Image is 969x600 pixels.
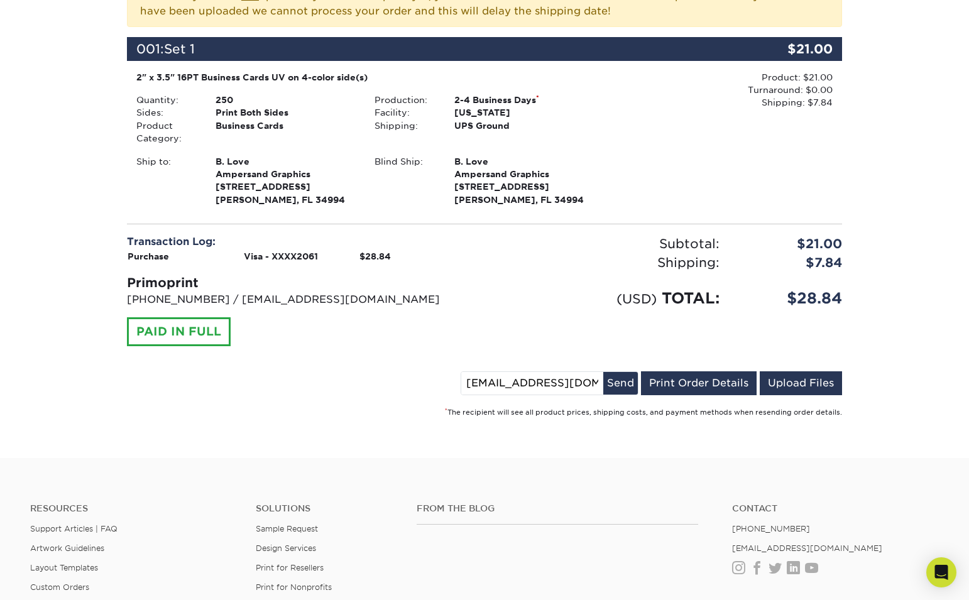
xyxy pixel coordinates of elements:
[723,37,842,61] div: $21.00
[616,291,657,307] small: (USD)
[30,543,104,553] a: Artwork Guidelines
[729,253,851,272] div: $7.84
[445,94,604,106] div: 2-4 Business Days
[365,106,444,119] div: Facility:
[604,71,833,109] div: Product: $21.00 Turnaround: $0.00 Shipping: $7.84
[926,557,956,587] div: Open Intercom Messenger
[136,71,594,84] div: 2" x 3.5" 16PT Business Cards UV on 4-color side(s)
[206,106,365,119] div: Print Both Sides
[445,106,604,119] div: [US_STATE]
[127,292,475,307] p: [PHONE_NUMBER] / [EMAIL_ADDRESS][DOMAIN_NAME]
[454,168,594,180] span: Ampersand Graphics
[127,155,206,207] div: Ship to:
[760,371,842,395] a: Upload Files
[164,41,195,57] span: Set 1
[127,37,723,61] div: 001:
[641,371,757,395] a: Print Order Details
[127,106,206,119] div: Sides:
[256,503,398,514] h4: Solutions
[454,180,594,193] span: [STREET_ADDRESS]
[445,119,604,132] div: UPS Ground
[256,582,332,592] a: Print for Nonprofits
[359,251,391,261] strong: $28.84
[729,287,851,310] div: $28.84
[484,234,729,253] div: Subtotal:
[256,563,324,572] a: Print for Resellers
[662,289,720,307] span: TOTAL:
[127,94,206,106] div: Quantity:
[127,273,475,292] div: Primoprint
[256,524,318,533] a: Sample Request
[206,119,365,145] div: Business Cards
[216,180,356,193] span: [STREET_ADDRESS]
[30,563,98,572] a: Layout Templates
[256,543,316,553] a: Design Services
[732,524,810,533] a: [PHONE_NUMBER]
[244,251,318,261] strong: Visa - XXXX2061
[365,94,444,106] div: Production:
[216,155,356,205] strong: [PERSON_NAME], FL 34994
[484,253,729,272] div: Shipping:
[216,155,356,168] span: B. Love
[127,119,206,145] div: Product Category:
[30,582,89,592] a: Custom Orders
[30,503,237,514] h4: Resources
[216,168,356,180] span: Ampersand Graphics
[365,155,444,207] div: Blind Ship:
[732,543,882,553] a: [EMAIL_ADDRESS][DOMAIN_NAME]
[603,372,638,395] button: Send
[729,234,851,253] div: $21.00
[365,119,444,132] div: Shipping:
[127,317,231,346] div: PAID IN FULL
[128,251,169,261] strong: Purchase
[206,94,365,106] div: 250
[445,408,842,417] small: The recipient will see all product prices, shipping costs, and payment methods when resending ord...
[417,503,698,514] h4: From the Blog
[30,524,118,533] a: Support Articles | FAQ
[732,503,939,514] a: Contact
[127,234,475,249] div: Transaction Log:
[454,155,594,205] strong: [PERSON_NAME], FL 34994
[454,155,594,168] span: B. Love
